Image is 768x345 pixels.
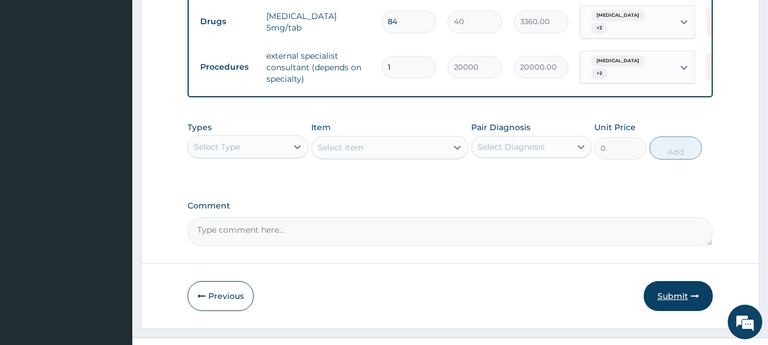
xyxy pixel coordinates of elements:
[194,141,240,153] div: Select Type
[477,141,545,153] div: Select Diagnosis
[188,281,254,311] button: Previous
[591,22,608,34] span: + 2
[644,281,713,311] button: Submit
[60,65,193,79] div: Chat with us now
[194,11,261,32] td: Drugs
[261,44,376,90] td: external specialist consultant (depends on specialty)
[311,122,331,133] label: Item
[261,5,376,39] td: [MEDICAL_DATA] 5mg/tab
[188,123,212,132] label: Types
[594,122,636,133] label: Unit Price
[591,55,645,67] span: [MEDICAL_DATA]
[591,10,645,21] span: [MEDICAL_DATA]
[591,68,608,79] span: + 2
[471,122,530,133] label: Pair Diagnosis
[6,226,219,266] textarea: Type your message and hit 'Enter'
[649,137,702,160] button: Add
[188,201,712,211] label: Comment
[67,101,159,217] span: We're online!
[21,58,47,86] img: d_794563401_company_1708531726252_794563401
[189,6,216,33] div: Minimize live chat window
[194,56,261,78] td: Procedures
